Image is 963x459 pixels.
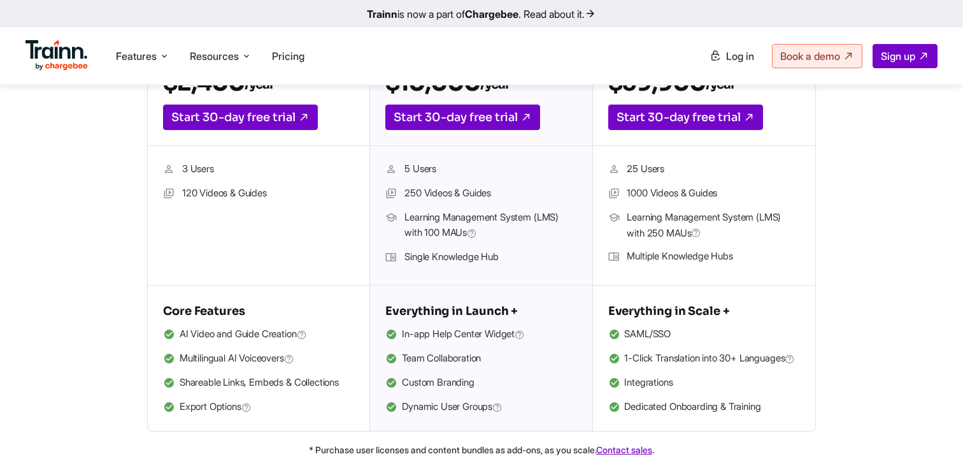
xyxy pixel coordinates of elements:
h5: Everything in Scale + [608,301,800,321]
li: Dedicated Onboarding & Training [608,399,800,416]
span: Dynamic User Groups [402,399,503,416]
span: Features [116,49,157,63]
li: 120 Videos & Guides [163,186,354,202]
b: Chargebee [465,8,518,20]
img: Trainn Logo [25,40,88,71]
a: Sign up [873,44,938,68]
p: * Purchase user licenses and content bundles as add-ons, as you scale. . [76,442,887,458]
li: 3 Users [163,161,354,178]
li: Custom Branding [385,375,576,391]
a: Start 30-day free trial [608,105,763,130]
li: 250 Videos & Guides [385,186,576,202]
a: Log in [702,45,762,68]
a: Start 30-day free trial [385,105,540,130]
h5: Core Features [163,301,354,321]
span: In-app Help Center Widget [402,326,525,343]
li: SAML/SSO [608,326,800,343]
span: Multilingual AI Voiceovers [180,351,294,367]
li: 25 Users [608,161,800,178]
a: Pricing [272,50,304,62]
span: Export Options [180,399,252,416]
li: Integrations [608,375,800,391]
span: AI Video and Guide Creation [180,326,307,343]
li: 1000 Videos & Guides [608,186,800,202]
a: Contact sales [596,444,652,455]
a: Start 30-day free trial [163,105,318,130]
span: Sign up [881,50,915,62]
li: Multiple Knowledge Hubs [608,249,800,265]
span: Learning Management System (LMS) with 100 MAUs [404,210,576,242]
span: Log in [726,50,754,62]
li: Shareable Links, Embeds & Collections [163,375,354,391]
iframe: Chat Widget [899,398,963,459]
span: Resources [190,49,239,63]
span: 1-Click Translation into 30+ Languages [624,351,795,367]
span: Book a demo [780,50,840,62]
li: Team Collaboration [385,351,576,367]
a: Book a demo [772,44,862,68]
b: Trainn [367,8,397,20]
span: Learning Management System (LMS) with 250 MAUs [627,210,799,241]
h5: Everything in Launch + [385,301,576,321]
li: 5 Users [385,161,576,178]
li: Single Knowledge Hub [385,249,576,266]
